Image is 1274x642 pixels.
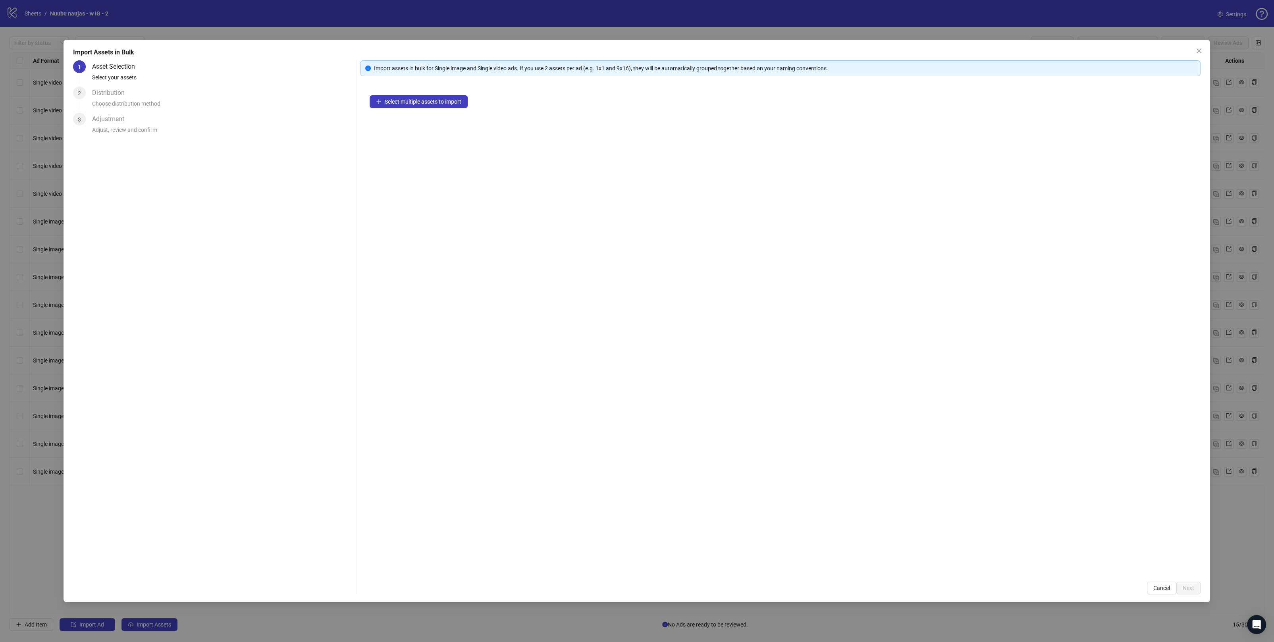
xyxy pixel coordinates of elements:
[1193,44,1206,57] button: Close
[78,116,81,123] span: 3
[92,87,131,99] div: Distribution
[1154,585,1170,591] span: Cancel
[73,48,1201,57] div: Import Assets in Bulk
[92,73,353,87] div: Select your assets
[78,64,81,70] span: 1
[1177,582,1201,594] button: Next
[92,99,353,113] div: Choose distribution method
[385,98,461,105] span: Select multiple assets to import
[1196,48,1203,54] span: close
[92,113,131,125] div: Adjustment
[365,66,371,71] span: info-circle
[1147,582,1177,594] button: Cancel
[374,64,1195,73] div: Import assets in bulk for Single image and Single video ads. If you use 2 assets per ad (e.g. 1x1...
[92,125,353,139] div: Adjust, review and confirm
[370,95,468,108] button: Select multiple assets to import
[78,90,81,96] span: 2
[376,99,382,104] span: plus
[1247,615,1266,634] div: Open Intercom Messenger
[92,60,141,73] div: Asset Selection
